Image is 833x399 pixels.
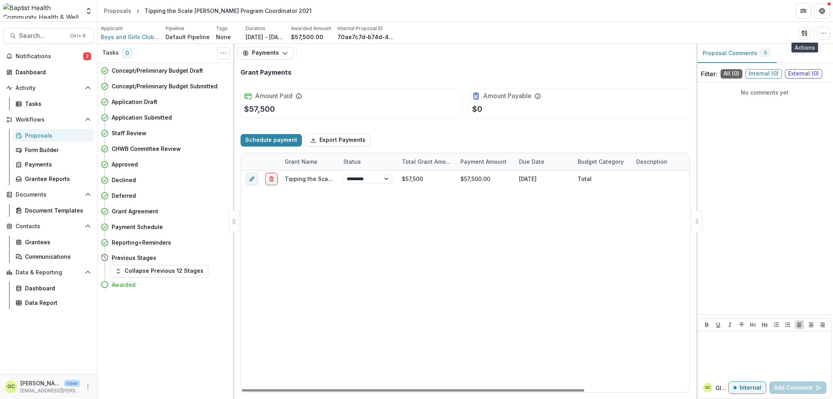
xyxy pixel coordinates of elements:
span: Documents [16,191,82,198]
div: Grantees [25,238,88,246]
h4: Grant Agreement [112,207,158,215]
div: Payment Amount [456,153,514,170]
h2: Amount Paid [255,92,293,100]
a: Data Report [12,296,94,309]
span: 0 [122,48,132,58]
a: Proposals [12,129,94,142]
div: Document Templates [25,206,88,215]
p: [EMAIL_ADDRESS][PERSON_NAME][DOMAIN_NAME] [20,387,80,394]
nav: breadcrumb [101,5,315,16]
div: Glenwood Charles [705,386,710,390]
button: Search... [3,28,94,44]
button: Italicize [725,320,735,329]
button: Ordered List [783,320,792,329]
div: Budget Category [573,153,631,170]
button: Open Contacts [3,220,94,233]
div: Tasks [25,100,88,108]
span: Search... [19,32,65,39]
p: Filter: [701,69,717,79]
h4: Staff Review [112,129,146,137]
h4: Payment Schedule [112,223,163,231]
div: Status [339,153,397,170]
button: Notifications2 [3,50,94,63]
div: Grant Name [280,153,339,170]
div: Dashboard [25,284,88,292]
h4: CHWB Committee Review [112,145,181,153]
p: $57,500 [244,103,275,115]
a: Form Builder [12,143,94,156]
p: [DATE] - [DATE] [246,33,285,41]
span: 0 [764,50,767,55]
button: Heading 1 [748,320,758,329]
div: Total Grant Amount [397,153,456,170]
a: Proposals [101,5,134,16]
div: Grant Name [280,157,322,166]
img: Baptist Health Community Health & Well Being logo [3,3,80,19]
button: Bold [702,320,712,329]
div: Total [578,175,592,183]
span: Data & Reporting [16,269,82,276]
button: Open Workflows [3,113,94,126]
h4: Application Submitted [112,113,172,122]
button: Payments [237,47,293,59]
p: Applicant [101,25,123,32]
span: External ( 0 ) [785,69,822,79]
p: $0 [472,103,482,115]
p: [PERSON_NAME] [20,379,61,387]
div: Glenwood Charles [7,384,15,389]
button: Schedule payment [241,134,302,147]
p: Duration [246,25,265,32]
button: Align Center [806,320,816,329]
p: Internal Proposal ID [337,25,383,32]
button: Collapse Previous 12 Stages [110,265,209,277]
p: 70ae7c7d-b74d-463a-b667-637df6b9c06a [337,33,396,41]
div: Description [631,157,672,166]
h4: Concept/Preliminary Budget Draft [112,66,203,75]
h4: Declined [112,176,136,184]
div: Communications [25,252,88,261]
h4: Approved [112,160,138,168]
div: Status [339,157,366,166]
button: delete [265,172,278,185]
div: Total Grant Amount [397,157,456,166]
a: Tasks [12,97,94,110]
button: Strike [737,320,746,329]
h4: Reporting+Reminders [112,238,171,247]
span: Contacts [16,223,82,230]
a: Communications [12,250,94,263]
p: Internal [740,385,761,391]
div: Budget Category [573,157,628,166]
span: Activity [16,85,82,91]
button: Open Data & Reporting [3,266,94,279]
h4: Previous Stages [112,254,156,262]
div: Due Date [514,157,549,166]
div: Ctrl + K [68,32,87,40]
h2: Grant Payments [241,69,291,76]
button: Get Help [814,3,830,19]
span: Workflows [16,116,82,123]
div: Due Date [514,153,573,170]
h4: Concept/Preliminary Budget Submitted [112,82,218,90]
button: Proposal Comments [696,44,777,63]
h2: Amount Payable [483,92,532,100]
div: Description [631,153,690,170]
p: Tags [216,25,228,32]
button: Toggle View Cancelled Tasks [217,47,230,59]
p: User [64,380,80,387]
button: Bullet List [772,320,781,329]
h4: Awarded [112,281,136,289]
div: Payment Amount [456,157,511,166]
p: Pipeline [166,25,184,32]
div: Proposals [104,7,131,15]
div: $57,500 [397,170,456,187]
span: Boys and Girls Clubs of NEFL [101,33,159,41]
a: Document Templates [12,204,94,217]
p: Default Pipeline [166,33,210,41]
div: Tipping the Scale [PERSON_NAME] Program Coordinator 2021 [144,7,312,15]
div: [DATE] [514,170,573,187]
div: Dashboard [16,68,88,76]
button: Internal [728,381,766,394]
button: Export Payments [305,134,371,147]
